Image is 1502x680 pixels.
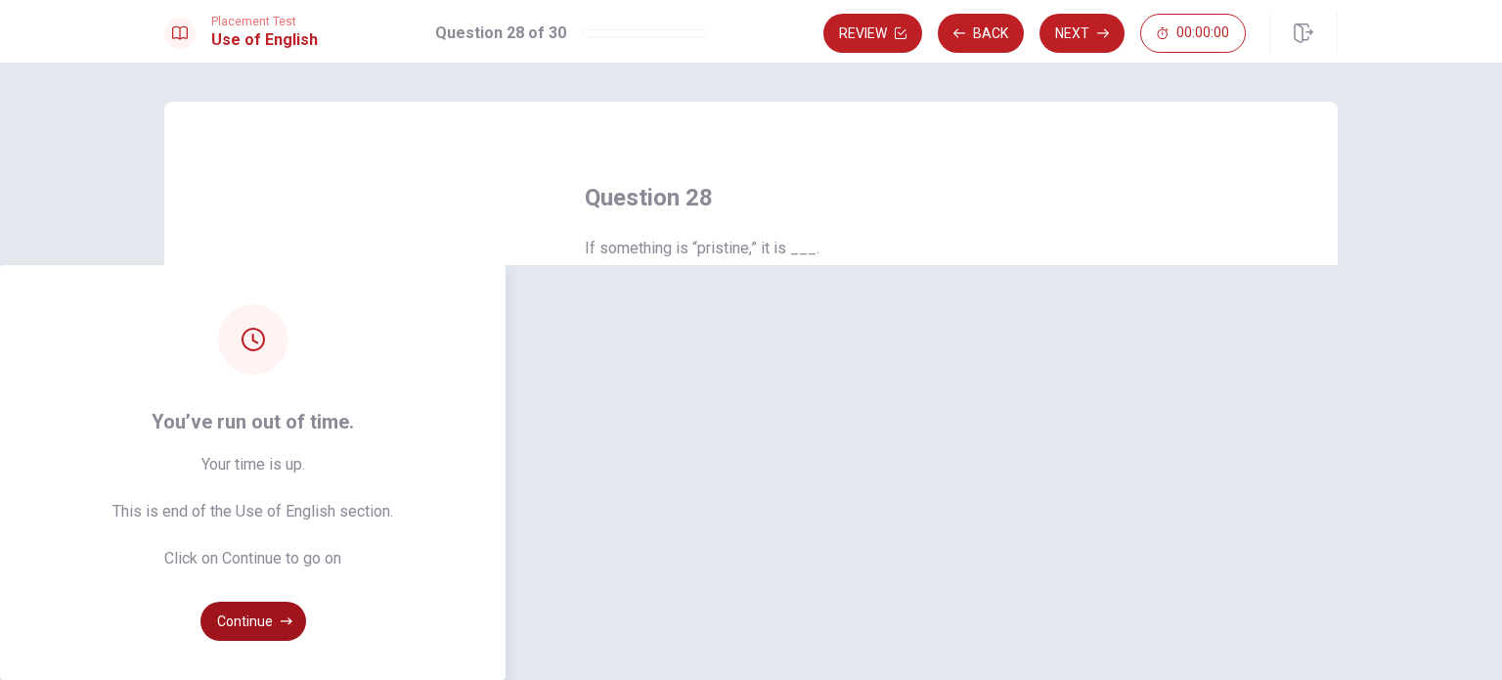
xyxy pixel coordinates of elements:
[112,406,393,437] span: You’ve run out of time.
[1039,14,1125,53] button: Next
[585,182,917,213] h4: Question 28
[1176,25,1229,41] span: 00:00:00
[435,22,566,45] h1: Question 28 of 30
[585,237,917,260] span: If something is “pristine,” it is ___.
[938,14,1024,53] button: Back
[200,602,306,641] button: Continue
[211,28,318,52] h1: Use of English
[112,453,393,570] span: Your time is up. This is end of the Use of English section. Click on Continue to go on
[1140,14,1246,53] button: 00:00:00
[211,15,318,28] span: Placement Test
[823,14,922,53] button: Review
